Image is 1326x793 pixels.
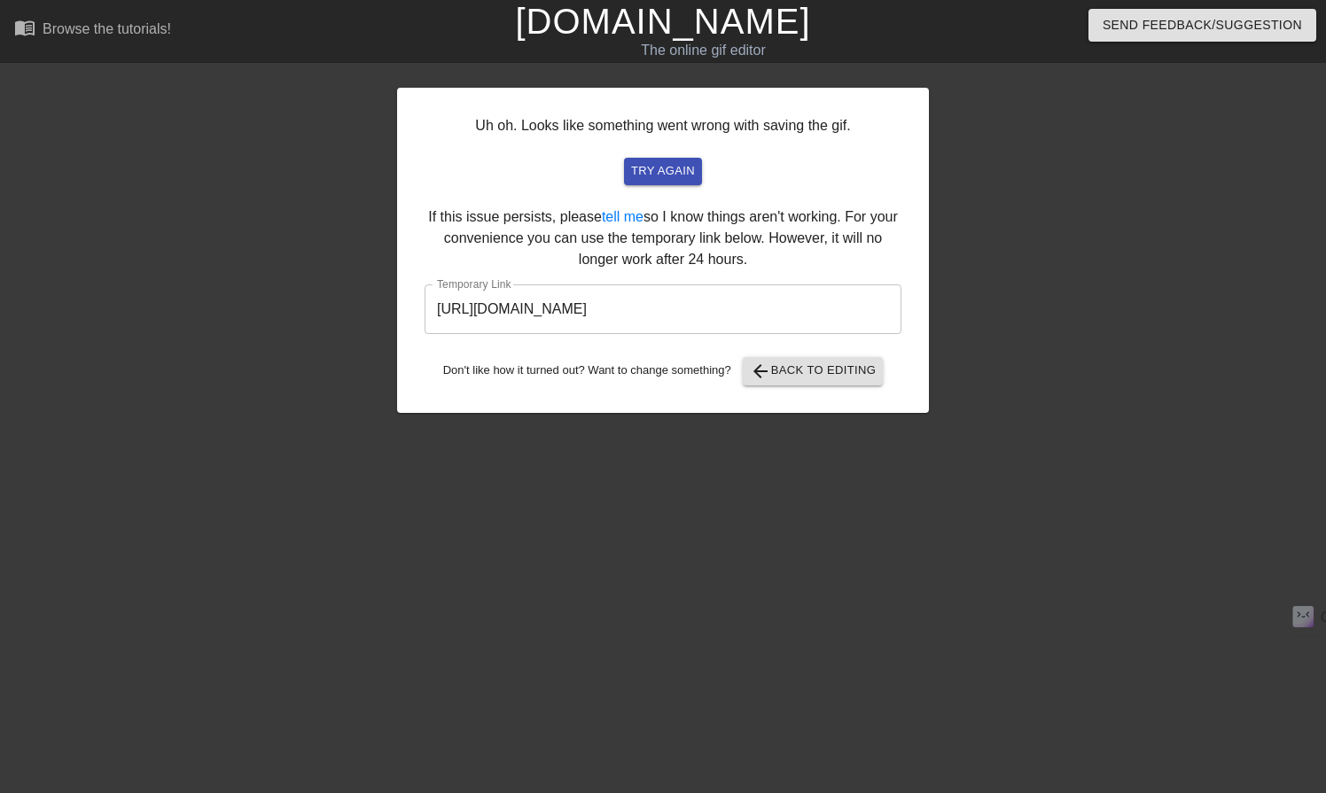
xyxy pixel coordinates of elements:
[743,357,884,385] button: Back to Editing
[14,17,171,44] a: Browse the tutorials!
[43,21,171,36] div: Browse the tutorials!
[425,284,901,334] input: bare
[624,158,702,185] button: try again
[602,209,643,224] a: tell me
[451,40,956,61] div: The online gif editor
[425,357,901,385] div: Don't like how it turned out? Want to change something?
[515,2,810,41] a: [DOMAIN_NAME]
[397,88,929,413] div: Uh oh. Looks like something went wrong with saving the gif. If this issue persists, please so I k...
[1088,9,1316,42] button: Send Feedback/Suggestion
[14,17,35,38] span: menu_book
[631,161,695,182] span: try again
[1103,14,1302,36] span: Send Feedback/Suggestion
[750,361,771,382] span: arrow_back
[750,361,877,382] span: Back to Editing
